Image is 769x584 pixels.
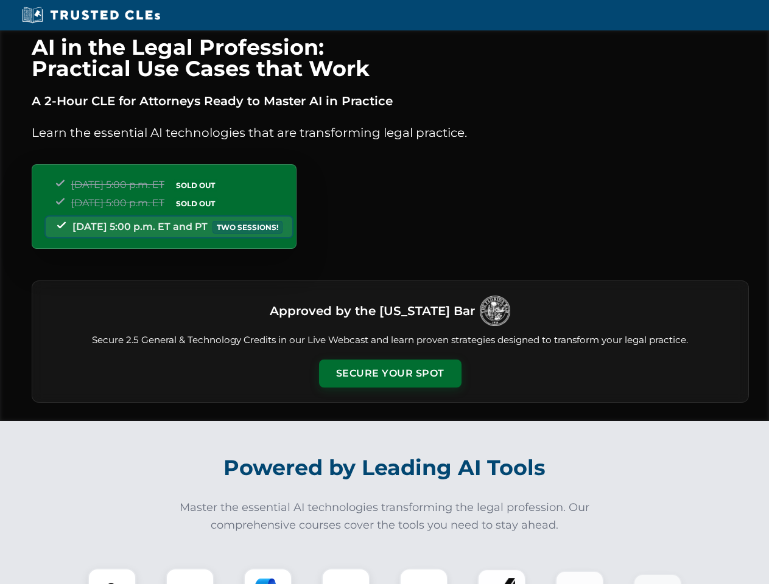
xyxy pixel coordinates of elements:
span: SOLD OUT [172,179,219,192]
img: Trusted CLEs [18,6,164,24]
p: Secure 2.5 General & Technology Credits in our Live Webcast and learn proven strategies designed ... [47,333,734,347]
p: Master the essential AI technologies transforming the legal profession. Our comprehensive courses... [172,499,598,534]
span: [DATE] 5:00 p.m. ET [71,197,164,209]
img: Logo [480,296,510,326]
h2: Powered by Leading AI Tools [47,447,722,489]
h3: Approved by the [US_STATE] Bar [270,300,475,322]
p: A 2-Hour CLE for Attorneys Ready to Master AI in Practice [32,91,749,111]
p: Learn the essential AI technologies that are transforming legal practice. [32,123,749,142]
button: Secure Your Spot [319,360,462,388]
span: [DATE] 5:00 p.m. ET [71,179,164,190]
h1: AI in the Legal Profession: Practical Use Cases that Work [32,36,749,79]
span: SOLD OUT [172,197,219,210]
